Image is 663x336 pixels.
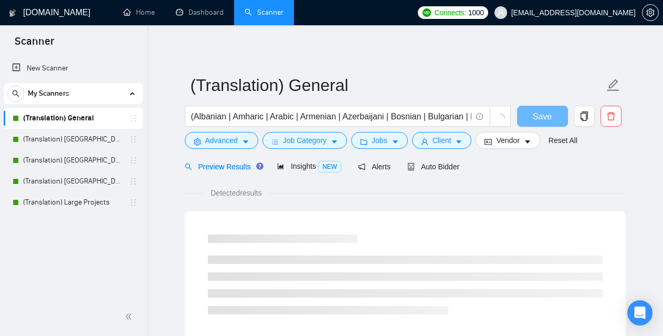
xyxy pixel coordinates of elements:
[407,163,415,170] span: robot
[524,138,531,146] span: caret-down
[123,8,155,17] a: homeHome
[423,8,431,17] img: upwork-logo.png
[203,187,269,199] span: Detected results
[601,106,622,127] button: delete
[262,132,347,149] button: barsJob Categorycaret-down
[412,132,472,149] button: userClientcaret-down
[23,192,123,213] a: (Translation) Large Projects
[358,162,391,171] span: Alerts
[277,162,285,170] span: area-chart
[4,58,143,79] li: New Scanner
[277,162,341,170] span: Insights
[497,9,504,16] span: user
[642,4,659,21] button: setting
[129,114,138,123] span: holder
[407,162,459,171] span: Auto Bidder
[433,135,451,146] span: Client
[271,138,279,146] span: bars
[28,83,69,104] span: My Scanners
[129,198,138,207] span: holder
[642,8,659,17] a: setting
[12,58,134,79] a: New Scanner
[358,163,365,170] span: notification
[517,106,568,127] button: Save
[533,110,552,123] span: Save
[7,85,24,102] button: search
[476,113,483,120] span: info-circle
[434,7,466,18] span: Connects:
[194,138,201,146] span: setting
[205,135,238,146] span: Advanced
[4,83,143,213] li: My Scanners
[23,171,123,192] a: (Translation) [GEOGRAPHIC_DATA]
[485,138,492,146] span: idcard
[185,163,192,170] span: search
[643,8,658,17] span: setting
[392,138,399,146] span: caret-down
[360,138,367,146] span: folder
[331,138,338,146] span: caret-down
[6,34,62,56] span: Scanner
[125,311,135,322] span: double-left
[601,111,621,121] span: delete
[372,135,387,146] span: Jobs
[627,300,653,325] div: Open Intercom Messenger
[176,8,224,17] a: dashboardDashboard
[129,156,138,165] span: holder
[129,177,138,186] span: holder
[242,138,249,146] span: caret-down
[9,5,16,22] img: logo
[191,110,471,123] input: Search Freelance Jobs...
[351,132,408,149] button: folderJobscaret-down
[318,161,341,172] span: NEW
[185,162,260,171] span: Preview Results
[574,106,595,127] button: copy
[23,108,123,129] a: (Translation) General
[23,129,123,150] a: (Translation) [GEOGRAPHIC_DATA]
[496,114,505,123] span: loading
[496,135,519,146] span: Vendor
[255,161,265,171] div: Tooltip anchor
[129,135,138,144] span: holder
[283,135,327,146] span: Job Category
[476,132,540,149] button: idcardVendorcaret-down
[23,150,123,171] a: (Translation) [GEOGRAPHIC_DATA]
[574,111,594,121] span: copy
[455,138,462,146] span: caret-down
[606,78,620,92] span: edit
[421,138,428,146] span: user
[245,8,283,17] a: searchScanner
[8,90,24,97] span: search
[468,7,484,18] span: 1000
[549,135,577,146] a: Reset All
[185,132,258,149] button: settingAdvancedcaret-down
[191,72,604,98] input: Scanner name...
